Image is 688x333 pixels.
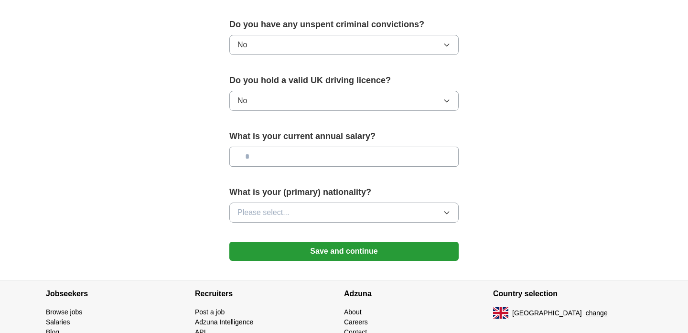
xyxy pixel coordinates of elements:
img: UK flag [493,307,508,319]
a: Salaries [46,318,70,326]
button: No [229,35,459,55]
button: change [586,308,608,318]
a: Careers [344,318,368,326]
a: Adzuna Intelligence [195,318,253,326]
button: No [229,91,459,111]
span: No [237,39,247,51]
button: Save and continue [229,242,459,261]
a: Post a job [195,308,225,316]
h4: Country selection [493,280,642,307]
a: Browse jobs [46,308,82,316]
span: Please select... [237,207,290,218]
label: Do you hold a valid UK driving licence? [229,74,459,87]
span: [GEOGRAPHIC_DATA] [512,308,582,318]
label: What is your current annual salary? [229,130,459,143]
span: No [237,95,247,107]
button: Please select... [229,203,459,223]
label: Do you have any unspent criminal convictions? [229,18,459,31]
a: About [344,308,362,316]
label: What is your (primary) nationality? [229,186,459,199]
